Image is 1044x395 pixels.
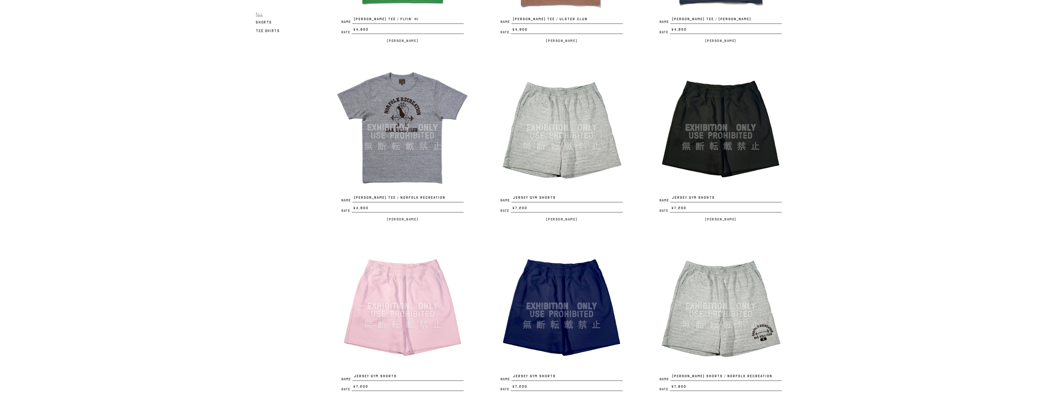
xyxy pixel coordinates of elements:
span: ¥4,800 [511,27,623,34]
span: All [256,11,263,16]
span: JERSEY GYM SHORTS [352,374,464,381]
span: Name [341,199,352,202]
span: ¥7,800 [670,384,782,391]
span: Rate [659,209,670,213]
span: Tee Shirts [256,28,280,33]
p: [PERSON_NAME] [494,216,629,223]
img: JERSEY GYM SHORTS [494,60,629,195]
span: Rate [341,31,352,34]
span: ¥4,800 [352,27,464,34]
span: Shorts [256,20,272,24]
a: JERSEY GYM SHORTS NameJERSEY GYM SHORTS Rate¥7,200 [PERSON_NAME] [494,60,629,223]
span: Name [500,378,511,381]
span: Rate [500,388,511,391]
span: ¥7,200 [352,384,464,391]
span: JERSEY GYM SHORTS [511,195,623,202]
span: Name [659,378,671,381]
p: [PERSON_NAME] [335,37,470,44]
span: [PERSON_NAME] TEE / ULSTER CLUB [511,17,623,24]
span: ¥4,800 [670,27,782,34]
span: Name [341,20,352,24]
a: Tee Shirts [256,27,280,34]
span: JERSEY GYM SHORTS [671,195,782,202]
a: Shorts [256,18,272,26]
p: [PERSON_NAME] [494,37,629,44]
span: [PERSON_NAME] TEE / [PERSON_NAME] [671,17,782,24]
span: ¥4,800 [352,205,464,213]
span: Rate [659,388,670,391]
span: Name [659,20,671,24]
span: Name [659,199,671,202]
img: JERSEY GYM SHORTS [335,239,470,374]
p: [PERSON_NAME] [335,216,470,223]
span: [PERSON_NAME] TEE / FLYIN’ HI [352,17,464,24]
a: JERSEY GYM SHORTS NameJERSEY GYM SHORTS Rate¥7,200 [PERSON_NAME] [653,60,788,223]
span: Rate [659,31,670,34]
span: Rate [500,31,511,34]
span: ¥7,200 [670,205,782,213]
p: [PERSON_NAME] [653,216,788,223]
a: JOE MCCOY TEE / NORFOLK RECREATION Name[PERSON_NAME] TEE / NORFOLK RECREATION Rate¥4,800 [PERSON_... [335,60,470,223]
span: Rate [341,209,352,213]
span: [PERSON_NAME] SHORTS / NORFOLK RECREATION [671,374,782,381]
span: ¥7,200 [511,205,623,213]
span: Rate [341,388,352,391]
span: Name [500,199,511,202]
span: Name [500,20,511,24]
span: [PERSON_NAME] TEE / NORFOLK RECREATION [352,195,464,202]
img: JERSEY GYM SHORTS [494,239,629,374]
span: ¥7,200 [511,384,623,391]
span: Name [341,378,352,381]
img: JOE MCCOY TEE / NORFOLK RECREATION [335,60,470,195]
img: JOE MCCOY SHORTS / NORFOLK RECREATION [653,239,788,374]
a: All [256,10,263,17]
img: JERSEY GYM SHORTS [653,60,788,195]
span: Rate [500,209,511,213]
span: JERSEY GYM SHORTS [511,374,623,381]
p: [PERSON_NAME] [653,37,788,44]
